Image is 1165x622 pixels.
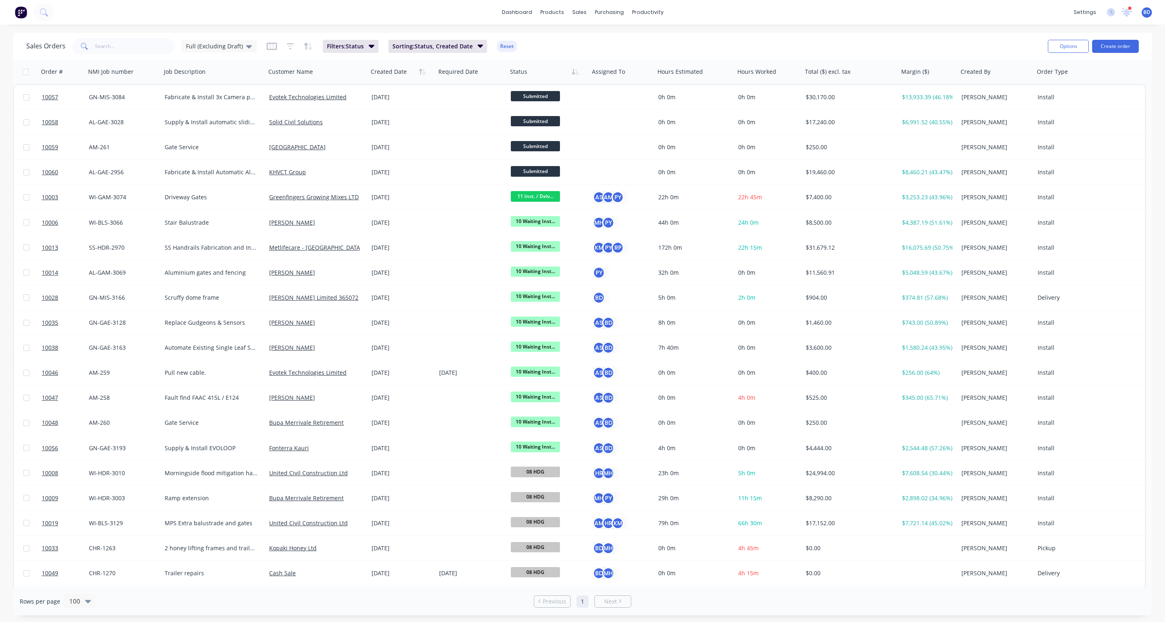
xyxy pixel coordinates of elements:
a: [PERSON_NAME] [269,269,315,276]
div: Install [1038,419,1088,427]
div: 4h 0m [658,444,728,452]
div: $6,991.52 (40.55%) [902,118,952,126]
a: Evotek Technologies Limited [269,93,347,101]
button: BD [593,292,605,304]
div: Stair Balustrade [165,219,258,227]
div: 44h 0m [658,219,728,227]
div: [PERSON_NAME] [961,193,1028,201]
div: $250.00 [806,143,891,151]
div: Created By [961,68,990,76]
a: 10003 [42,185,89,210]
div: Job Description [164,68,206,76]
a: United Civil Construction Ltd [269,519,348,527]
h1: Sales Orders [26,42,66,50]
div: $11,560.91 [806,269,891,277]
button: BDMH [593,567,614,579]
div: [PERSON_NAME] [961,269,1028,277]
div: HR [602,517,614,529]
div: [PERSON_NAME] [961,118,1028,126]
span: 0h 0m [738,143,755,151]
a: Cash Sale [269,569,296,577]
div: Install [1038,143,1088,151]
button: Filters:Status [323,40,379,53]
span: 10035 [42,319,58,327]
span: 10 Waiting Inst... [511,317,560,327]
div: [DATE] [372,344,433,352]
span: 10046 [42,369,58,377]
span: Filters: Status [327,42,364,50]
a: Bupa Merrivale Retirement [269,419,344,426]
span: 10058 [42,118,58,126]
a: 10057 [42,85,89,109]
div: [DATE] [372,244,433,252]
span: 08 HDG [511,467,560,477]
div: 0h 0m [658,143,728,151]
button: Sorting:Status, Created Date [388,40,487,53]
div: MH [602,567,614,579]
div: [PERSON_NAME] [961,369,1028,377]
button: ASBD [593,367,614,379]
a: 10046 [42,360,89,385]
span: 11 Inst. / Delv... [511,191,560,201]
div: $17,240.00 [806,118,891,126]
div: [DATE] [372,469,433,477]
div: $31,679.12 [806,244,891,252]
div: $3,253.23 (43.96%) [902,193,952,201]
div: purchasing [591,6,628,18]
button: BDMH [593,542,614,554]
div: Order # [41,68,63,76]
div: Gate Service [165,419,258,427]
div: Install [1038,193,1088,201]
div: Fault find FAAC 415L / E124 [165,394,258,402]
div: WI-BLS-3066 [89,219,155,227]
div: Hours Worked [737,68,776,76]
a: Fonterra Kauri [269,444,309,452]
span: 10 Waiting Inst... [511,442,560,452]
div: GN-GAE-3163 [89,344,155,352]
div: Required Date [438,68,478,76]
div: 0h 0m [658,419,728,427]
button: ASAMPY [593,191,624,203]
span: 22h 15m [738,244,762,251]
div: [DATE] [372,93,433,101]
span: 22h 45m [738,193,762,201]
div: GN-GAE-3193 [89,444,155,452]
div: [PERSON_NAME] [961,419,1028,427]
a: [PERSON_NAME] [269,219,315,226]
span: 0h 0m [738,319,755,326]
div: $7,400.00 [806,193,891,201]
a: Bupa Merrivale Retirement [269,494,344,502]
div: Replace Gudgeons & Sensors [165,319,258,327]
a: Evotek Technologies Limited [269,369,347,376]
div: $8,500.00 [806,219,891,227]
div: WI-HDR-3010 [89,469,155,477]
span: 10014 [42,269,58,277]
div: PY [593,267,605,279]
span: 10 Waiting Inst... [511,417,560,427]
div: Driveway Gates [165,193,258,201]
div: Install [1038,394,1088,402]
div: [DATE] [372,118,433,126]
div: AS [593,367,605,379]
div: Install [1038,118,1088,126]
div: AM [593,517,605,529]
div: PY [612,191,624,203]
div: Margin ($) [901,68,929,76]
div: [DATE] [372,193,433,201]
a: 10006 [42,210,89,235]
a: 10033 [42,536,89,560]
div: AS [593,442,605,454]
div: MH [602,467,614,479]
div: $1,460.00 [806,319,891,327]
button: MHPY [593,492,614,504]
div: 172h 0m [658,244,728,252]
a: [PERSON_NAME] [269,319,315,326]
span: 10047 [42,394,58,402]
div: KM [593,242,605,254]
div: AM-259 [89,369,155,377]
div: [DATE] [372,168,433,176]
div: MH [602,542,614,554]
button: AMHRKM [593,517,624,529]
div: [PERSON_NAME] [961,319,1028,327]
span: 10019 [42,519,58,527]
